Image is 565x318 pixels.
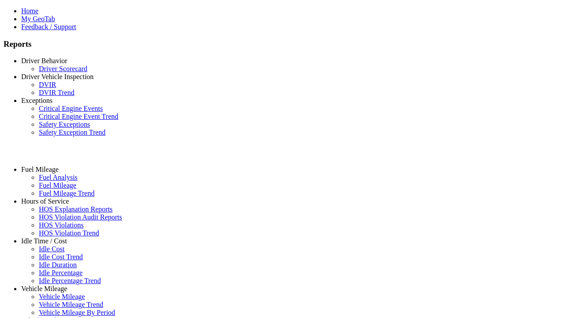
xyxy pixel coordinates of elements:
[21,237,67,245] a: Idle Time / Cost
[39,261,77,269] a: Idle Duration
[21,15,55,23] a: My GeoTab
[39,277,101,284] a: Idle Percentage Trend
[39,301,103,308] a: Vehicle Mileage Trend
[21,197,69,205] a: Hours of Service
[39,293,85,300] a: Vehicle Mileage
[21,285,67,292] a: Vehicle Mileage
[39,129,105,136] a: Safety Exception Trend
[39,105,103,112] a: Critical Engine Events
[21,73,94,80] a: Driver Vehicle Inspection
[39,269,83,276] a: Idle Percentage
[39,182,76,189] a: Fuel Mileage
[39,89,74,96] a: DVIR Trend
[21,57,67,64] a: Driver Behavior
[39,253,83,261] a: Idle Cost Trend
[39,65,87,72] a: Driver Scorecard
[21,7,38,15] a: Home
[21,97,53,104] a: Exceptions
[39,213,122,221] a: HOS Violation Audit Reports
[39,113,118,120] a: Critical Engine Event Trend
[39,221,83,229] a: HOS Violations
[39,229,99,237] a: HOS Violation Trend
[39,174,78,181] a: Fuel Analysis
[21,166,59,173] a: Fuel Mileage
[39,309,115,316] a: Vehicle Mileage By Period
[39,81,56,88] a: DVIR
[39,205,113,213] a: HOS Explanation Reports
[39,245,64,253] a: Idle Cost
[39,121,90,128] a: Safety Exceptions
[21,23,76,30] a: Feedback / Support
[4,39,561,49] h3: Reports
[39,189,94,197] a: Fuel Mileage Trend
